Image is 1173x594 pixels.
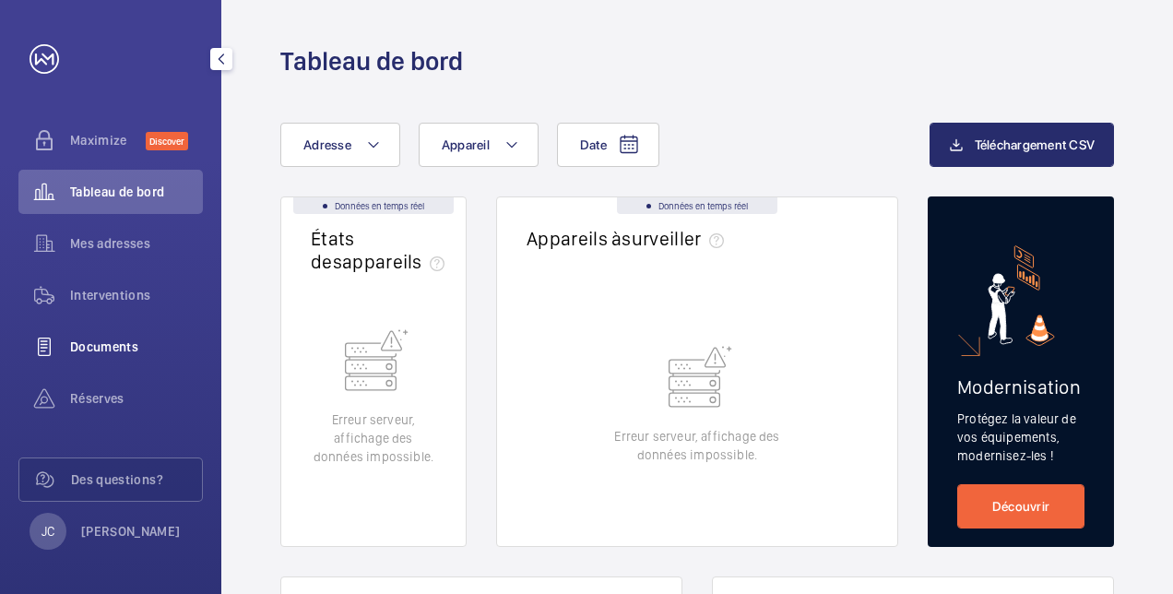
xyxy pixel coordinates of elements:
span: Mes adresses [70,234,203,253]
p: JC [41,522,54,541]
h2: Modernisation [957,375,1084,398]
span: Des questions? [71,470,202,489]
img: marketing-card.svg [988,245,1055,346]
p: Protégez la valeur de vos équipements, modernisez-les ! [957,410,1084,465]
span: Discover [146,132,188,150]
h1: Tableau de bord [280,44,463,78]
button: Appareil [419,123,539,167]
button: Téléchargement CSV [930,123,1115,167]
span: Documents [70,338,203,356]
p: [PERSON_NAME] [81,522,181,541]
h2: Appareils à [527,227,731,250]
button: Date [557,123,659,167]
p: Erreur serveur, affichage des données impossible. [311,410,436,466]
span: Réserves [70,389,203,408]
a: Découvrir [957,484,1084,529]
span: Adresse [303,137,351,152]
span: Tableau de bord [70,183,203,201]
span: surveiller [622,227,730,250]
h2: États des [311,227,452,273]
span: Maximize [70,131,146,149]
div: Données en temps réel [293,197,454,214]
span: Date [580,137,607,152]
span: Téléchargement CSV [975,137,1096,152]
span: appareils [342,250,452,273]
button: Adresse [280,123,400,167]
p: Erreur serveur, affichage des données impossible. [605,426,789,463]
span: Interventions [70,286,203,304]
span: Appareil [442,137,490,152]
div: Données en temps réel [617,197,777,214]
